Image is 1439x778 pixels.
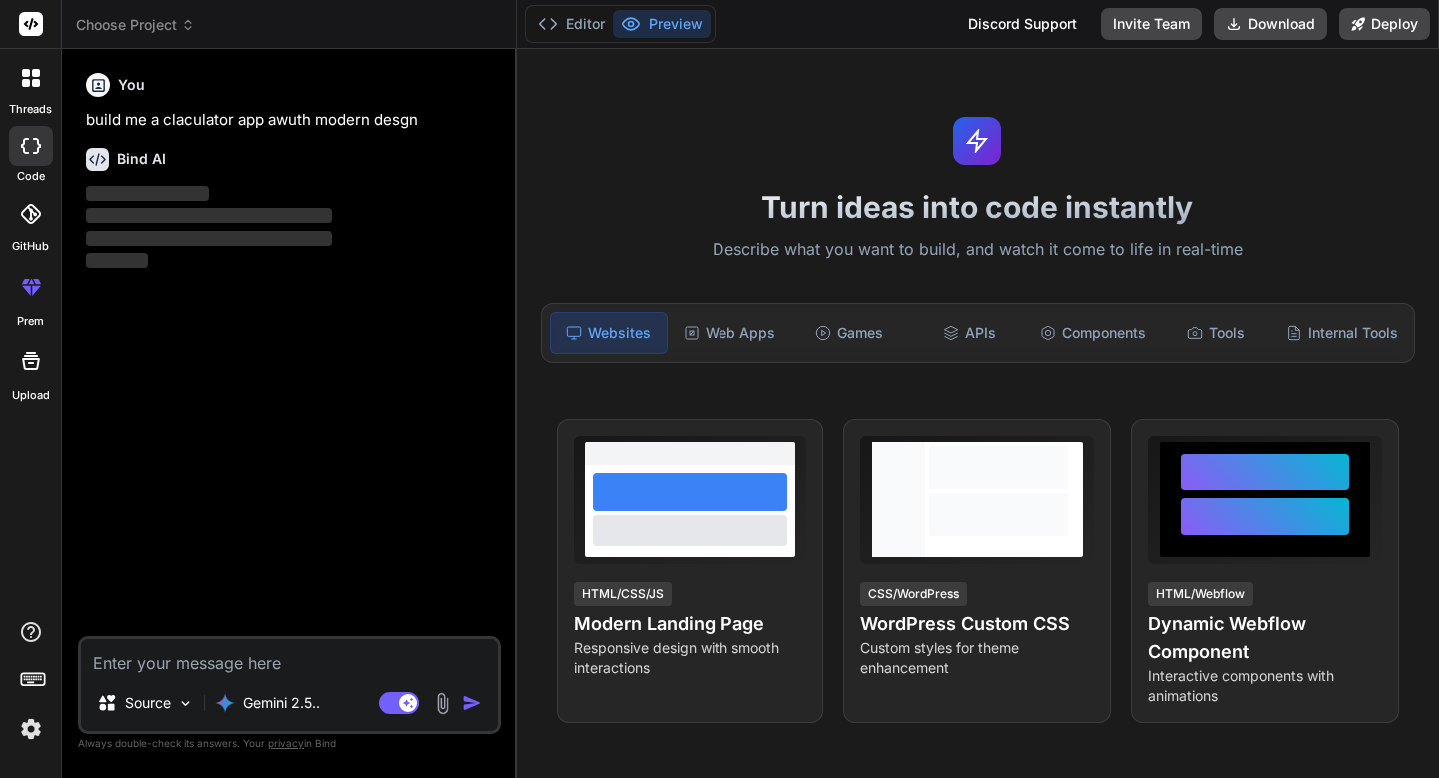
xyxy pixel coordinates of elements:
div: Tools [1158,312,1274,354]
div: Websites [550,312,668,354]
h6: Bind AI [117,149,166,169]
p: build me a claculator app awuth modern desgn [86,109,497,132]
button: Deploy [1339,8,1430,40]
button: Download [1214,8,1327,40]
label: Upload [12,387,50,404]
p: Gemini 2.5.. [243,693,320,713]
p: Source [125,693,171,713]
span: ‌ [86,231,332,246]
h4: WordPress Custom CSS [860,610,1094,638]
button: Preview [613,10,711,38]
img: Gemini 2.5 flash [215,693,235,713]
label: code [17,168,45,185]
p: Interactive components with animations [1148,666,1382,706]
div: Web Apps [672,312,787,354]
img: Pick Models [177,695,194,712]
label: prem [17,313,44,330]
label: GitHub [12,238,49,255]
div: HTML/Webflow [1148,582,1253,606]
div: HTML/CSS/JS [574,582,672,606]
p: Custom styles for theme enhancement [860,638,1094,678]
h4: Dynamic Webflow Component [1148,610,1382,666]
button: Invite Team [1101,8,1202,40]
span: ‌ [86,253,148,268]
span: ‌ [86,208,332,223]
span: Choose Project [76,15,195,35]
h4: Modern Landing Page [574,610,807,638]
h1: Turn ideas into code instantly [529,189,1427,225]
img: settings [14,712,48,746]
p: Responsive design with smooth interactions [574,638,807,678]
div: CSS/WordPress [860,582,967,606]
button: Editor [530,10,613,38]
h6: You [118,75,145,95]
p: Always double-check its answers. Your in Bind [78,734,501,753]
p: Describe what you want to build, and watch it come to life in real-time [529,237,1427,263]
img: attachment [431,692,454,715]
div: Components [1032,312,1154,354]
label: threads [9,101,52,118]
div: Internal Tools [1278,312,1406,354]
span: privacy [268,737,304,749]
div: Discord Support [956,8,1089,40]
img: icon [462,693,482,713]
div: APIs [911,312,1027,354]
div: Games [791,312,907,354]
span: ‌ [86,186,209,201]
